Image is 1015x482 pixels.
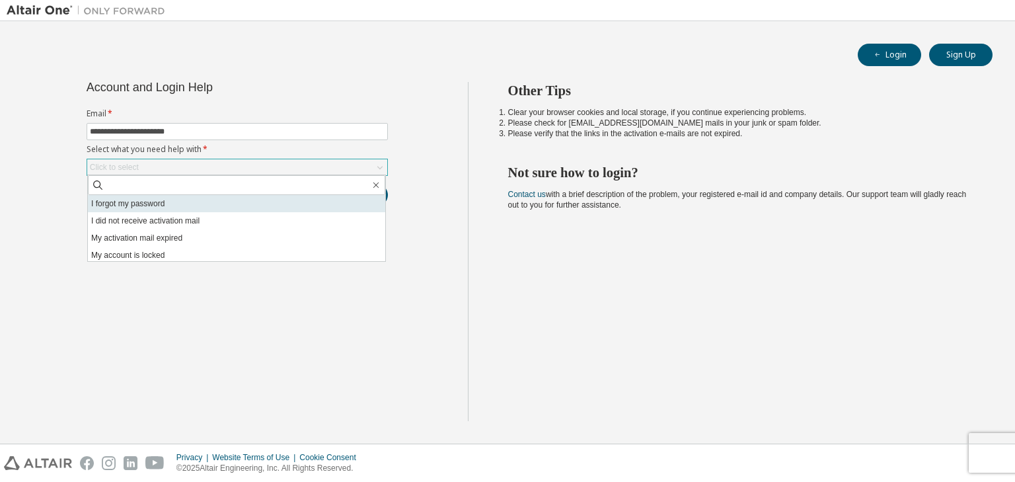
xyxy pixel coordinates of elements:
[7,4,172,17] img: Altair One
[145,456,165,470] img: youtube.svg
[176,463,364,474] p: © 2025 Altair Engineering, Inc. All Rights Reserved.
[87,144,388,155] label: Select what you need help with
[508,118,969,128] li: Please check for [EMAIL_ADDRESS][DOMAIN_NAME] mails in your junk or spam folder.
[299,452,363,463] div: Cookie Consent
[508,82,969,99] h2: Other Tips
[87,159,387,175] div: Click to select
[87,108,388,119] label: Email
[88,195,385,212] li: I forgot my password
[929,44,993,66] button: Sign Up
[212,452,299,463] div: Website Terms of Use
[508,190,546,199] a: Contact us
[508,107,969,118] li: Clear your browser cookies and local storage, if you continue experiencing problems.
[102,456,116,470] img: instagram.svg
[508,128,969,139] li: Please verify that the links in the activation e-mails are not expired.
[508,190,967,210] span: with a brief description of the problem, your registered e-mail id and company details. Our suppo...
[80,456,94,470] img: facebook.svg
[124,456,137,470] img: linkedin.svg
[176,452,212,463] div: Privacy
[858,44,921,66] button: Login
[508,164,969,181] h2: Not sure how to login?
[87,82,328,93] div: Account and Login Help
[90,162,139,173] div: Click to select
[4,456,72,470] img: altair_logo.svg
